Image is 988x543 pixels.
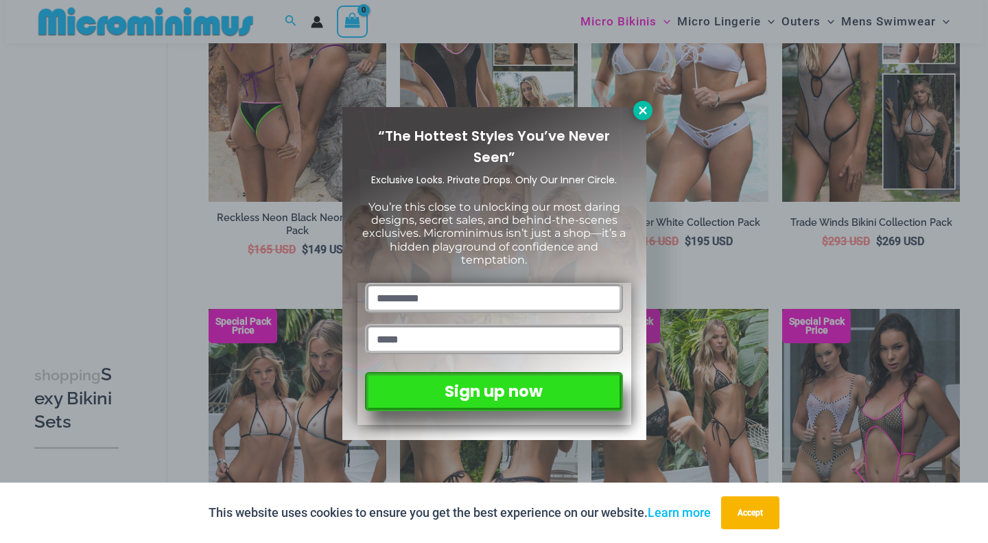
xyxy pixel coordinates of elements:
[378,126,610,167] span: “The Hottest Styles You’ve Never Seen”
[648,505,711,520] a: Learn more
[371,173,617,187] span: Exclusive Looks. Private Drops. Only Our Inner Circle.
[362,200,626,266] span: You’re this close to unlocking our most daring designs, secret sales, and behind-the-scenes exclu...
[633,101,652,120] button: Close
[721,496,779,529] button: Accept
[209,502,711,523] p: This website uses cookies to ensure you get the best experience on our website.
[365,372,622,411] button: Sign up now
